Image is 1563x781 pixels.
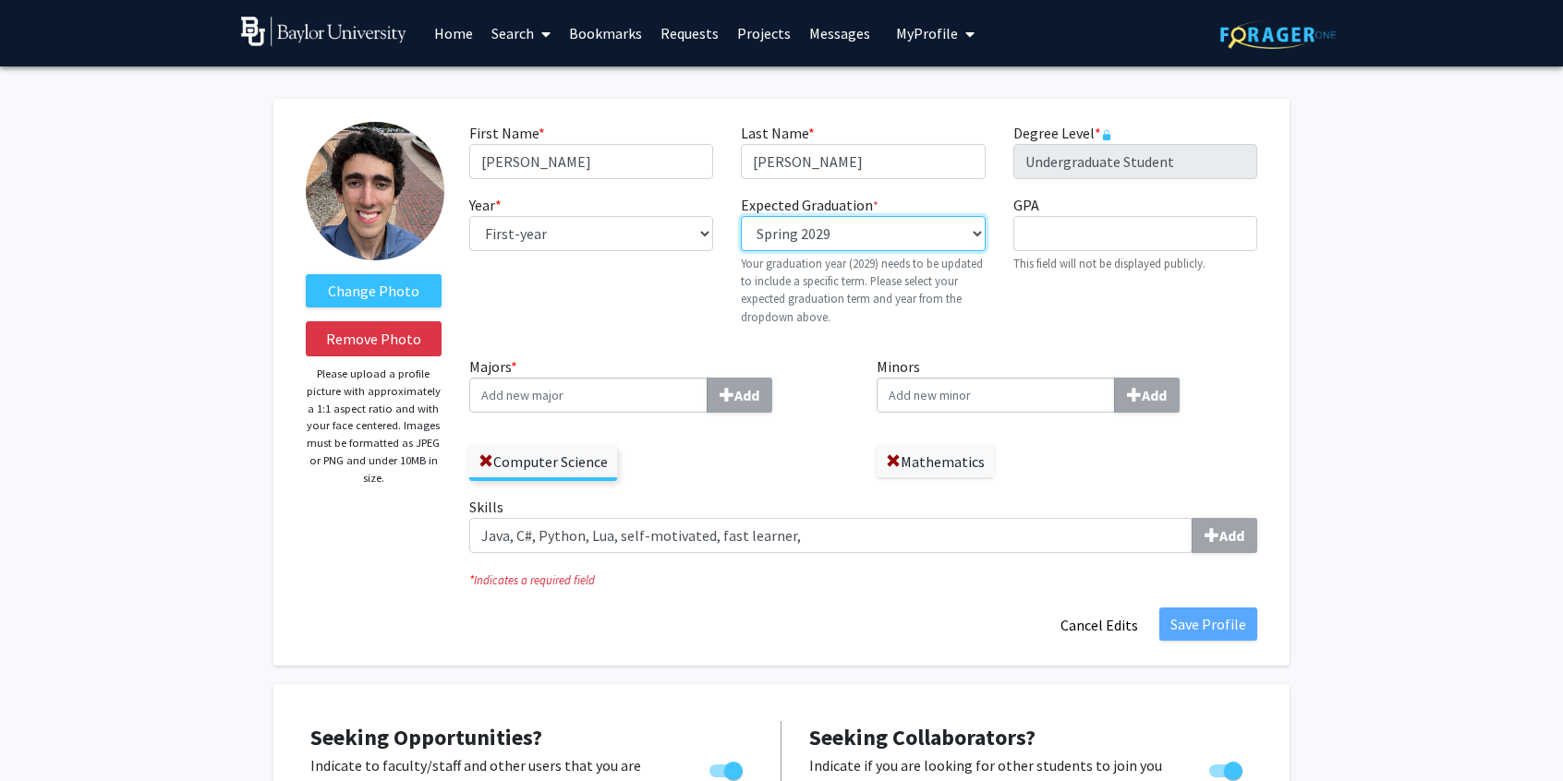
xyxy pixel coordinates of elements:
button: Skills [1192,518,1257,553]
label: GPA [1013,194,1039,216]
a: Home [425,1,482,66]
button: Save Profile [1159,607,1257,641]
i: Indicates a required field [469,571,1257,589]
a: Messages [800,1,879,66]
button: Majors* [707,378,772,413]
b: Add [1219,526,1244,545]
label: First Name [469,122,545,144]
a: Requests [651,1,728,66]
a: Projects [728,1,800,66]
span: Seeking Collaborators? [809,723,1036,751]
span: Seeking Opportunities? [310,723,542,751]
img: Profile Picture [306,122,444,260]
span: My Profile [896,24,958,42]
label: Year [469,194,502,216]
label: Last Name [741,122,815,144]
label: Skills [469,496,1257,553]
input: SkillsAdd [469,518,1193,553]
label: Majors [469,355,850,413]
label: ChangeProfile Picture [306,274,442,307]
label: Mathematics [877,446,994,477]
img: Baylor University Logo [241,17,406,46]
button: Minors [1114,378,1180,413]
button: Cancel Edits [1048,607,1150,643]
a: Bookmarks [560,1,651,66]
label: Expected Graduation [741,194,878,216]
b: Add [734,386,759,404]
label: Degree Level [1013,122,1112,144]
label: Computer Science [469,446,617,477]
input: MinorsAdd [877,378,1115,413]
b: Add [1142,386,1167,404]
iframe: Chat [14,698,79,767]
small: This field will not be displayed publicly. [1013,256,1206,270]
label: Minors [877,355,1257,413]
input: Majors*Add [469,378,708,413]
button: Remove Photo [306,321,442,356]
a: Search [482,1,560,66]
img: ForagerOne Logo [1220,20,1336,49]
p: Your graduation year (2029) needs to be updated to include a specific term. Please select your ex... [741,255,985,326]
p: Please upload a profile picture with approximately a 1:1 aspect ratio and with your face centered... [306,366,442,487]
svg: This information is provided and automatically updated by Baylor University and is not editable o... [1101,129,1112,140]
